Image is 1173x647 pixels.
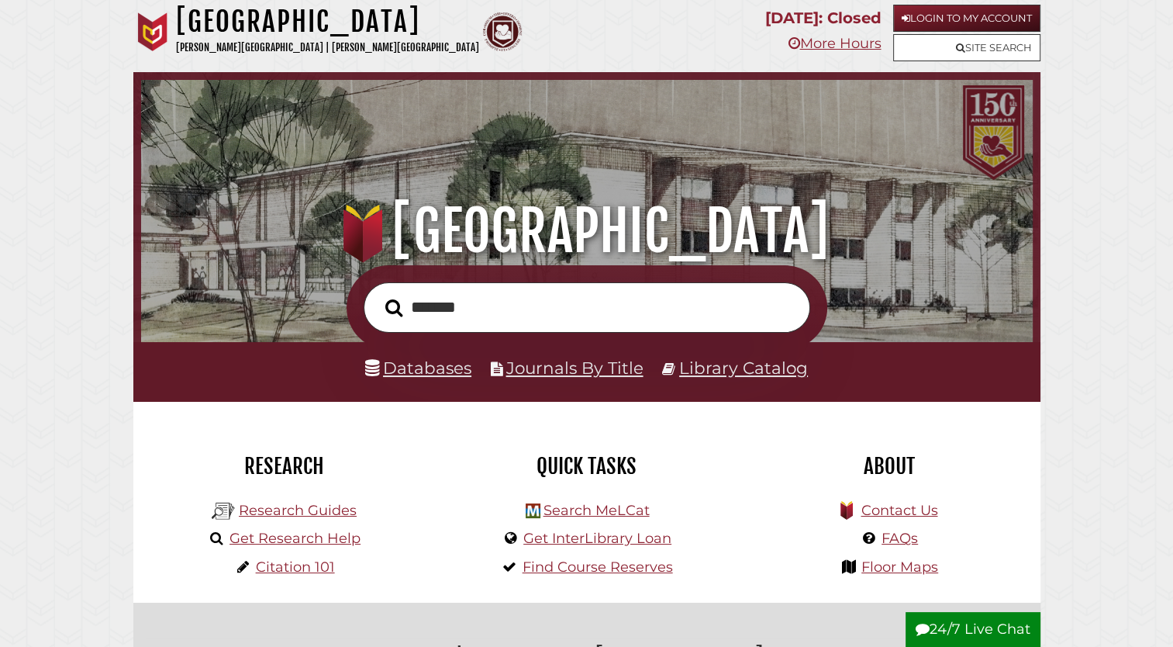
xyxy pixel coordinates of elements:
button: Search [378,295,410,322]
a: Databases [365,358,471,378]
img: Hekman Library Logo [526,503,540,518]
img: Calvin Theological Seminary [483,12,522,51]
a: Journals By Title [506,358,643,378]
a: Library Catalog [679,358,808,378]
a: Get InterLibrary Loan [523,530,671,547]
a: More Hours [788,35,881,52]
a: Citation 101 [256,559,335,576]
a: Research Guides [239,502,357,519]
p: [DATE]: Closed [764,5,881,32]
a: Contact Us [861,502,937,519]
a: Login to My Account [893,5,1040,32]
p: [PERSON_NAME][GEOGRAPHIC_DATA] | [PERSON_NAME][GEOGRAPHIC_DATA] [176,39,479,57]
a: Search MeLCat [543,502,649,519]
img: Hekman Library Logo [212,500,235,523]
h1: [GEOGRAPHIC_DATA] [176,5,479,39]
a: FAQs [881,530,918,547]
h2: Research [145,453,424,479]
h2: Quick Tasks [447,453,726,479]
a: Site Search [893,34,1040,61]
i: Search [385,298,402,317]
img: Calvin University [133,12,172,51]
a: Find Course Reserves [523,559,673,576]
h2: About [750,453,1029,479]
h1: [GEOGRAPHIC_DATA] [158,197,1015,265]
a: Get Research Help [229,530,361,547]
a: Floor Maps [861,559,938,576]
